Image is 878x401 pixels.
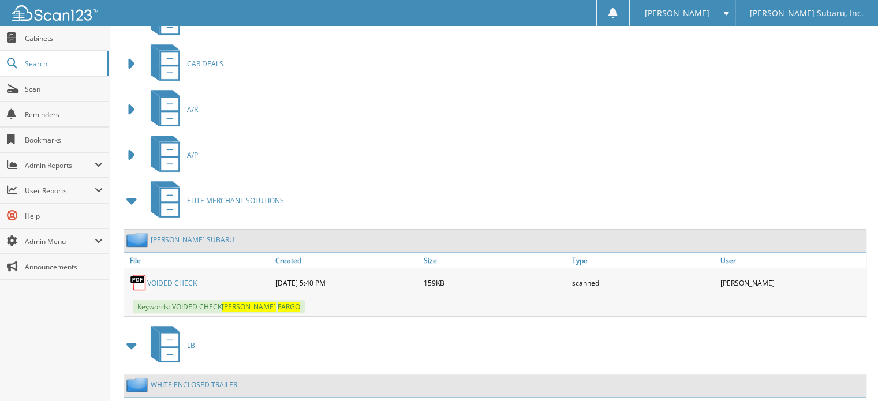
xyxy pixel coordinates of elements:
a: A/P [144,132,198,178]
a: User [718,253,866,268]
span: [PERSON_NAME] Subaru, Inc. [750,10,864,17]
img: folder2.png [126,233,151,247]
span: Cabinets [25,33,103,43]
a: Size [421,253,569,268]
span: [PERSON_NAME] [644,10,709,17]
iframe: Chat Widget [820,346,878,401]
span: Reminders [25,110,103,119]
a: VOIDED CHECK [147,278,197,288]
a: CAR DEALS [144,41,223,87]
span: Search [25,59,101,69]
div: [PERSON_NAME] [718,271,866,294]
img: scan123-logo-white.svg [12,5,98,21]
span: Admin Menu [25,237,95,246]
div: scanned [569,271,718,294]
a: A/R [144,87,198,132]
span: Keywords: VOIDED CHECK [133,300,305,313]
span: Help [25,211,103,221]
a: File [124,253,272,268]
span: Scan [25,84,103,94]
a: Type [569,253,718,268]
span: FARGO [278,302,300,312]
span: LB [187,340,195,350]
a: WHITE ENCLOSED TRAILER [151,380,237,389]
a: ELITE MERCHANT SOLUTIONS [144,178,284,223]
span: ELITE MERCHANT SOLUTIONS [187,196,284,205]
span: A/R [187,104,198,114]
span: Bookmarks [25,135,103,145]
span: Announcements [25,262,103,272]
a: [PERSON_NAME] SUBARU [151,235,234,245]
div: 159KB [421,271,569,294]
a: Created [272,253,421,268]
div: [DATE] 5:40 PM [272,271,421,294]
a: LB [144,323,195,368]
span: [PERSON_NAME] [222,302,276,312]
img: folder2.png [126,377,151,392]
span: A/P [187,150,198,160]
span: Admin Reports [25,160,95,170]
img: PDF.png [130,274,147,291]
span: CAR DEALS [187,59,223,69]
span: User Reports [25,186,95,196]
